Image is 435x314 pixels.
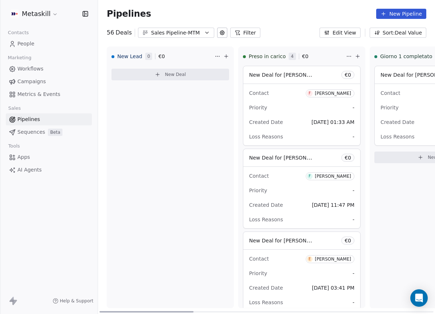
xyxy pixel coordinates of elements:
span: Preso in carico [249,53,286,60]
span: Sequences [17,128,45,136]
span: [DATE] 01:33 AM [312,119,354,125]
div: F [309,90,311,96]
span: Created Date [249,202,283,208]
span: - [353,216,354,223]
span: Priority [249,270,267,276]
span: Tools [5,141,23,152]
span: AI Agents [17,166,42,174]
div: Preso in carico4€0 [243,47,345,66]
span: New Deal for [PERSON_NAME] [249,237,326,244]
span: Workflows [17,65,44,73]
span: - [353,133,354,140]
a: Pipelines [6,113,92,125]
span: Sales [5,103,24,114]
span: - [353,187,354,194]
span: [DATE] 11:47 PM [312,202,354,208]
div: New Lead0€0 [111,47,213,66]
span: Priority [249,105,267,110]
span: New Lead [117,53,142,60]
span: € 0 [345,154,351,161]
button: Filter [230,28,260,38]
div: [PERSON_NAME] [315,174,351,179]
span: € 0 [345,71,351,78]
span: Loss Reasons [249,217,283,222]
a: Metrics & Events [6,88,92,100]
span: Contacts [5,27,32,38]
span: Help & Support [60,298,93,304]
span: 4 [289,53,296,60]
span: Metaskill [22,9,50,19]
span: Priority [381,105,399,110]
span: Loss Reasons [249,299,283,305]
button: Sort: Deal Value [370,28,426,38]
span: New Deal [165,72,186,77]
div: [PERSON_NAME] [315,91,351,96]
div: New Deal for [PERSON_NAME]€0ContactE[PERSON_NAME]Priority-Created Date[DATE] 03:41 PMLoss Reasons- [243,232,361,311]
span: - [353,270,354,277]
span: Contact [249,173,269,179]
span: [DATE] 03:41 PM [312,285,354,291]
span: 0 [145,53,153,60]
img: AVATAR%20METASKILL%20-%20Colori%20Positivo.png [10,9,19,18]
a: Workflows [6,63,92,75]
div: Sales Pipeline-MTM [151,29,201,37]
button: New Pipeline [376,9,426,19]
span: Giorno 1 completato [380,53,432,60]
span: Metrics & Events [17,90,60,98]
span: € 0 [345,237,351,244]
div: New Deal for [PERSON_NAME]€0ContactF[PERSON_NAME]Priority-Created Date[DATE] 01:33 AMLoss Reasons- [243,66,361,146]
span: Beta [48,129,62,136]
span: € 0 [302,53,309,60]
span: Loss Reasons [249,134,283,140]
span: Marketing [5,52,34,63]
span: - [353,104,354,111]
div: New Deal for [PERSON_NAME]€0ContactF[PERSON_NAME]Priority-Created Date[DATE] 11:47 PMLoss Reasons- [243,149,361,229]
span: Created Date [249,119,283,125]
span: - [353,299,354,306]
span: Apps [17,153,30,161]
span: Campaigns [17,78,46,85]
span: New Deal for [PERSON_NAME] [249,154,326,161]
div: E [309,256,311,262]
div: 56 [107,28,132,37]
span: Pipelines [17,116,40,123]
a: Help & Support [53,298,93,304]
span: New Deal for [PERSON_NAME] [249,71,326,78]
span: € 0 [158,53,165,60]
a: People [6,38,92,50]
a: Apps [6,151,92,163]
span: Contact [381,90,400,96]
div: [PERSON_NAME] [315,257,351,262]
span: Contact [249,90,269,96]
span: Loss Reasons [381,134,414,140]
span: People [17,40,34,48]
div: F [309,173,311,179]
span: Created Date [381,119,414,125]
span: Pipelines [107,9,151,19]
span: Priority [249,188,267,193]
a: Campaigns [6,76,92,88]
a: AI Agents [6,164,92,176]
span: Created Date [249,285,283,291]
div: Open Intercom Messenger [410,289,428,307]
span: Deals [115,28,132,37]
button: Edit View [320,28,361,38]
button: New Deal [111,69,229,80]
button: Metaskill [9,8,60,20]
span: Contact [249,256,269,262]
a: SequencesBeta [6,126,92,138]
